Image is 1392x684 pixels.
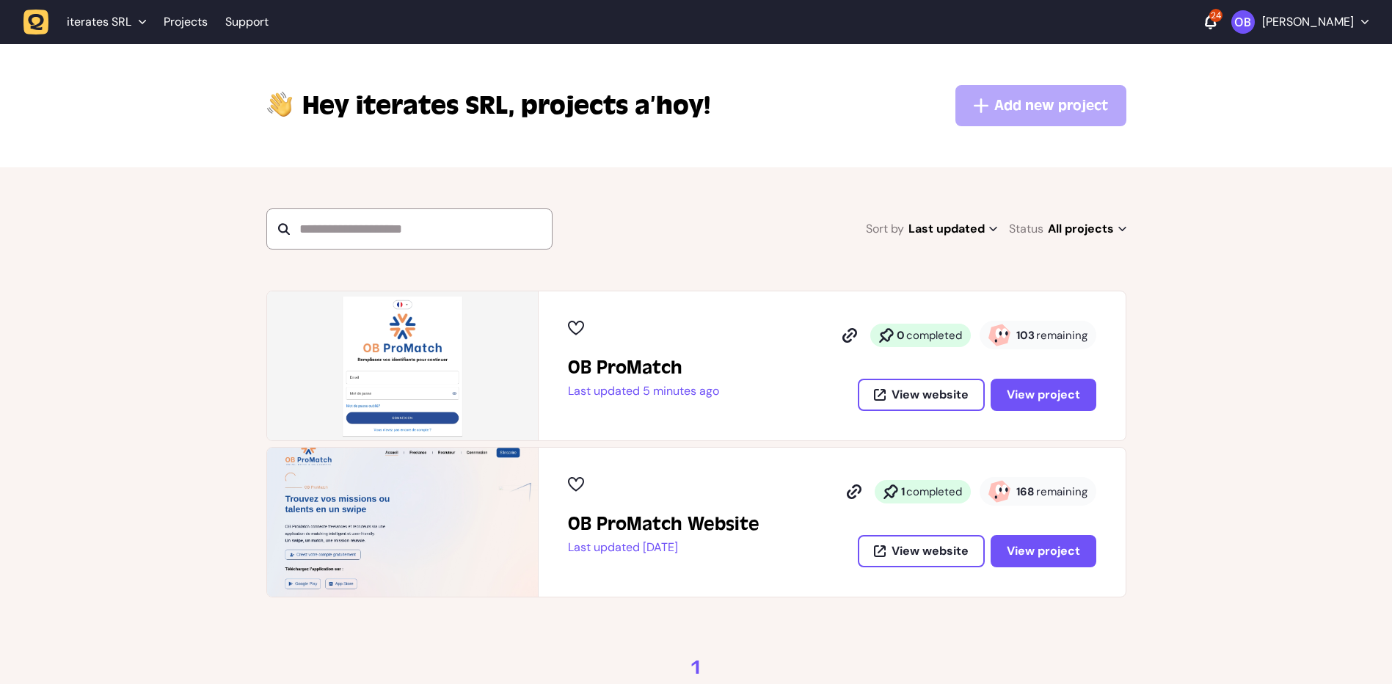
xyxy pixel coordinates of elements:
[267,448,538,597] img: OB ProMatch Website
[690,656,702,680] a: 1
[568,356,719,379] h2: OB ProMatch
[1231,10,1369,34] button: [PERSON_NAME]
[906,484,962,499] span: completed
[1007,545,1080,557] span: View project
[1009,219,1043,239] span: Status
[908,219,997,239] span: Last updated
[266,88,294,118] img: hi-hand
[568,384,719,399] p: Last updated 5 minutes ago
[23,9,155,35] button: iterates SRL
[164,9,208,35] a: Projects
[897,328,905,343] strong: 0
[906,328,962,343] span: completed
[858,379,985,411] button: View website
[991,535,1096,567] button: View project
[1231,10,1255,34] img: Oussama Bahassou
[302,88,710,123] p: projects a’hoy!
[568,540,759,555] p: Last updated [DATE]
[1007,389,1080,401] span: View project
[1036,328,1087,343] span: remaining
[866,219,904,239] span: Sort by
[1209,9,1222,22] div: 24
[1262,15,1354,29] p: [PERSON_NAME]
[1048,219,1126,239] span: All projects
[858,535,985,567] button: View website
[991,379,1096,411] button: View project
[892,389,969,401] span: View website
[901,484,905,499] strong: 1
[568,512,759,536] h2: OB ProMatch Website
[302,88,515,123] span: iterates SRL
[1036,484,1087,499] span: remaining
[892,545,969,557] span: View website
[955,85,1126,126] button: Add new project
[1016,328,1035,343] strong: 103
[267,291,538,440] img: OB ProMatch
[994,95,1108,116] span: Add new project
[225,15,269,29] a: Support
[1016,484,1035,499] strong: 168
[67,15,131,29] span: iterates SRL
